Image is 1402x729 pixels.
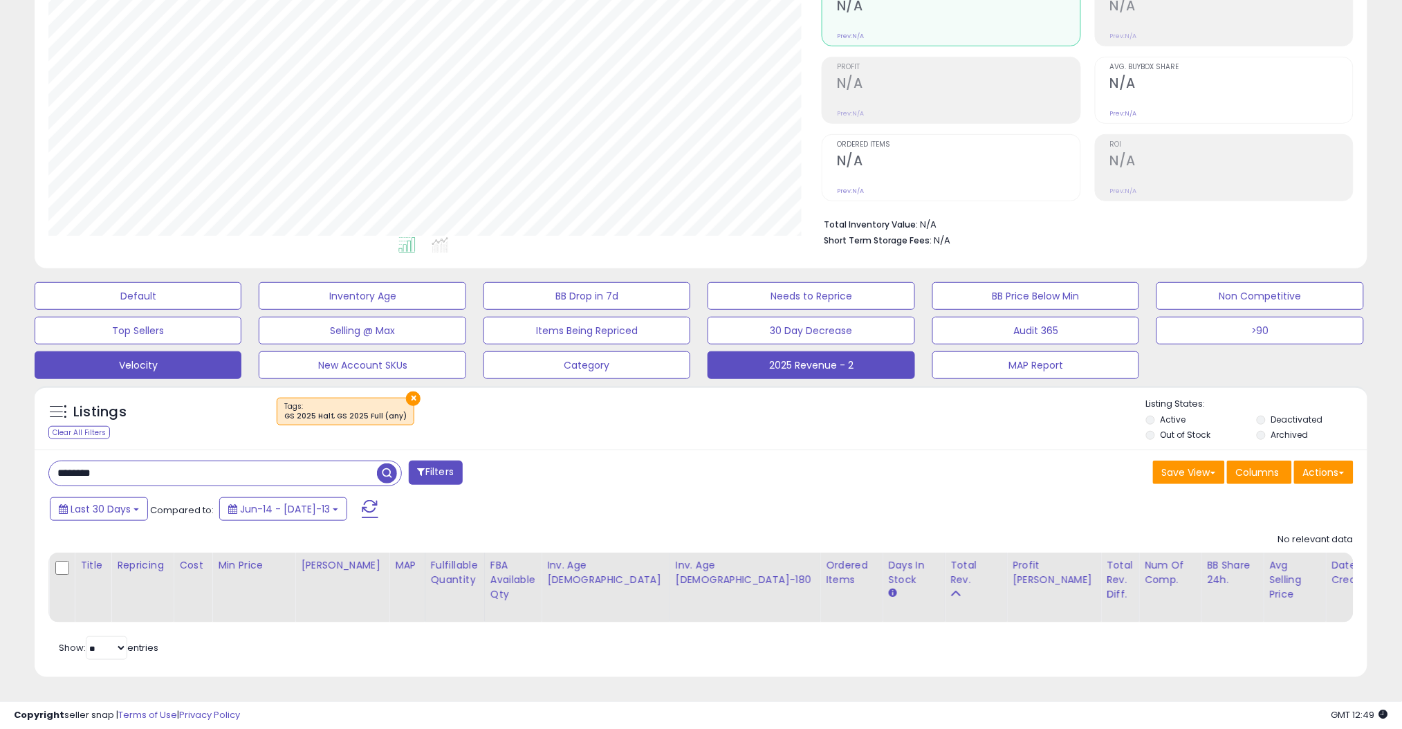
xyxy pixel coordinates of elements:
[1271,429,1308,441] label: Archived
[259,282,465,310] button: Inventory Age
[483,351,690,379] button: Category
[1294,461,1354,484] button: Actions
[837,64,1080,71] span: Profit
[708,317,914,344] button: 30 Day Decrease
[1161,429,1211,441] label: Out of Stock
[431,558,479,587] div: Fulfillable Quantity
[932,317,1139,344] button: Audit 365
[406,391,421,406] button: ×
[826,558,876,587] div: Ordered Items
[218,558,289,573] div: Min Price
[179,558,206,573] div: Cost
[1110,109,1137,118] small: Prev: N/A
[483,282,690,310] button: BB Drop in 7d
[483,317,690,344] button: Items Being Repriced
[1146,398,1367,411] p: Listing States:
[932,282,1139,310] button: BB Price Below Min
[1110,32,1137,40] small: Prev: N/A
[1107,558,1133,602] div: Total Rev. Diff.
[71,502,131,516] span: Last 30 Days
[1153,461,1225,484] button: Save View
[35,282,241,310] button: Default
[1145,558,1195,587] div: Num of Comp.
[1110,187,1137,195] small: Prev: N/A
[1269,558,1320,602] div: Avg Selling Price
[1161,414,1186,425] label: Active
[301,558,383,573] div: [PERSON_NAME]
[1156,317,1363,344] button: >90
[1278,533,1354,546] div: No relevant data
[888,587,896,600] small: Days In Stock.
[1110,64,1353,71] span: Avg. Buybox Share
[837,153,1080,172] h2: N/A
[932,351,1139,379] button: MAP Report
[708,351,914,379] button: 2025 Revenue - 2
[284,412,407,421] div: GS 2025 Half, GS 2025 Full (any)
[150,504,214,517] span: Compared to:
[824,219,918,230] b: Total Inventory Value:
[1207,558,1257,587] div: BB Share 24h.
[1110,153,1353,172] h2: N/A
[259,317,465,344] button: Selling @ Max
[284,401,407,422] span: Tags :
[708,282,914,310] button: Needs to Reprice
[950,558,1001,587] div: Total Rev.
[118,708,177,721] a: Terms of Use
[179,708,240,721] a: Privacy Policy
[73,403,127,422] h5: Listings
[1331,558,1376,587] div: Date Created
[50,497,148,521] button: Last 30 Days
[837,32,864,40] small: Prev: N/A
[1271,414,1322,425] label: Deactivated
[219,497,347,521] button: Jun-14 - [DATE]-13
[1156,282,1363,310] button: Non Competitive
[824,234,932,246] b: Short Term Storage Fees:
[1331,708,1388,721] span: 2025-08-13 12:49 GMT
[888,558,939,587] div: Days In Stock
[59,641,158,654] span: Show: entries
[14,708,64,721] strong: Copyright
[934,234,950,247] span: N/A
[837,187,864,195] small: Prev: N/A
[490,558,535,602] div: FBA Available Qty
[409,461,463,485] button: Filters
[837,75,1080,94] h2: N/A
[837,141,1080,149] span: Ordered Items
[117,558,167,573] div: Repricing
[1110,75,1353,94] h2: N/A
[1110,141,1353,149] span: ROI
[80,558,105,573] div: Title
[395,558,418,573] div: MAP
[48,426,110,439] div: Clear All Filters
[259,351,465,379] button: New Account SKUs
[837,109,864,118] small: Prev: N/A
[14,709,240,722] div: seller snap | |
[547,558,664,587] div: Inv. Age [DEMOGRAPHIC_DATA]
[35,351,241,379] button: Velocity
[1236,465,1280,479] span: Columns
[35,317,241,344] button: Top Sellers
[676,558,814,587] div: Inv. Age [DEMOGRAPHIC_DATA]-180
[1013,558,1095,587] div: Profit [PERSON_NAME]
[824,215,1343,232] li: N/A
[1227,461,1292,484] button: Columns
[240,502,330,516] span: Jun-14 - [DATE]-13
